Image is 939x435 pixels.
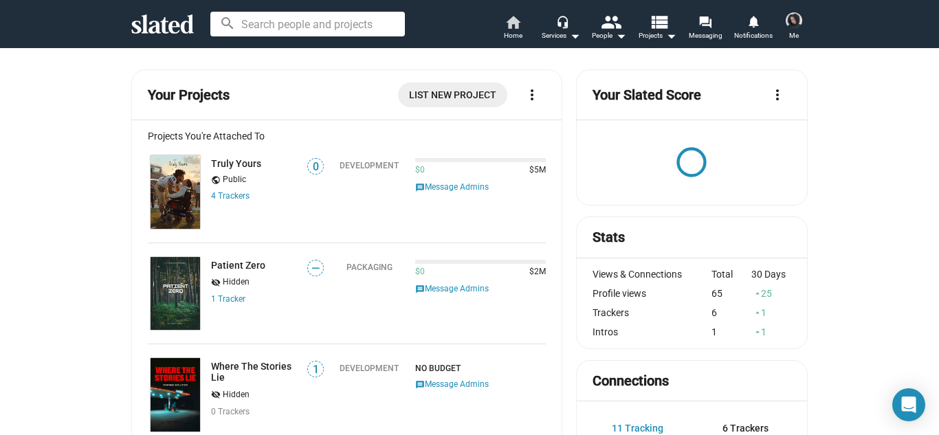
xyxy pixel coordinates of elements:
[786,12,802,29] img: Lania Stewart (Lania Kayell)
[593,288,712,299] div: Profile views
[751,269,791,280] div: 30 Days
[415,267,425,278] span: $0
[711,326,751,337] div: 1
[148,153,203,232] a: Truly Yours
[210,12,405,36] input: Search people and projects
[593,269,712,280] div: Views & Connections
[308,160,323,174] span: 0
[612,423,663,434] span: 11 Tracking
[211,294,245,304] a: 1 Tracker
[211,388,221,401] mat-icon: visibility_off
[415,165,425,176] span: $0
[504,27,522,44] span: Home
[663,27,679,44] mat-icon: arrow_drop_down
[711,307,751,318] div: 6
[245,191,250,201] span: s
[556,15,568,27] mat-icon: headset_mic
[753,289,762,298] mat-icon: arrow_drop_up
[753,308,762,317] mat-icon: arrow_drop_up
[340,364,399,373] div: Development
[415,364,546,373] span: NO BUDGET
[747,14,760,27] mat-icon: notifications
[566,27,583,44] mat-icon: arrow_drop_down
[223,390,250,401] span: Hidden
[711,269,751,280] div: Total
[711,288,751,299] div: 65
[639,27,676,44] span: Projects
[340,161,399,170] div: Development
[769,87,786,103] mat-icon: more_vert
[148,131,546,142] div: Projects You're Attached To
[223,277,250,288] span: Hidden
[524,165,546,176] span: $5M
[346,263,393,272] div: Packaging
[211,158,261,169] a: Truly Yours
[593,372,669,390] mat-card-title: Connections
[409,82,496,107] span: List New Project
[751,288,791,299] div: 25
[148,254,203,333] a: Patient Zero
[415,283,425,296] mat-icon: message
[633,14,681,44] button: Projects
[211,191,250,201] a: 4 Trackers
[151,257,200,331] img: Patient Zero
[593,307,712,318] div: Trackers
[151,155,200,229] img: Truly Yours
[681,14,729,44] a: Messaging
[151,358,200,432] img: Where The Stories Lie
[722,423,769,434] span: 6 Trackers
[415,379,425,392] mat-icon: message
[612,27,629,44] mat-icon: arrow_drop_down
[729,14,777,44] a: Notifications
[211,260,265,271] a: Patient Zero
[505,14,521,30] mat-icon: home
[753,327,762,337] mat-icon: arrow_drop_up
[211,276,221,289] mat-icon: visibility_off
[593,326,712,337] div: Intros
[585,14,633,44] button: People
[698,15,711,28] mat-icon: forum
[751,326,791,337] div: 1
[308,262,323,275] span: —
[751,307,791,318] div: 1
[592,27,626,44] div: People
[223,175,246,186] span: Public
[211,361,298,383] a: Where The Stories Lie
[148,355,203,434] a: Where The Stories Lie
[415,379,489,392] button: Message Admins
[398,82,507,107] a: List New Project
[524,87,540,103] mat-icon: more_vert
[789,27,799,44] span: Me
[524,267,546,278] span: $2M
[649,12,669,32] mat-icon: view_list
[537,14,585,44] button: Services
[308,363,323,377] span: 1
[593,228,625,247] mat-card-title: Stats
[489,14,537,44] a: Home
[892,388,925,421] div: Open Intercom Messenger
[777,10,810,45] button: Lania Stewart (Lania Kayell)Me
[542,27,580,44] div: Services
[593,86,701,104] mat-card-title: Your Slated Score
[415,283,489,296] button: Message Admins
[601,12,621,32] mat-icon: people
[148,86,230,104] mat-card-title: Your Projects
[415,181,425,194] mat-icon: message
[689,27,722,44] span: Messaging
[415,181,489,194] button: Message Admins
[734,27,773,44] span: Notifications
[211,407,250,416] span: 0 Trackers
